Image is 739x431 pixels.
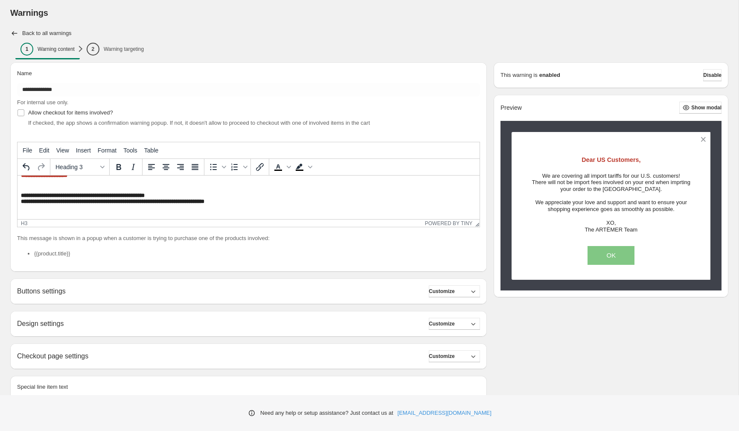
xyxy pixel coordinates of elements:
a: Powered by Tiny [425,220,473,226]
div: Bullet list [206,160,227,174]
h2: Checkout page settings [17,352,88,360]
h3: We appreciate your love and support and want to ensure your shopping experience goes as smoothly ... [527,199,696,212]
button: Customize [429,318,480,330]
p: This warning is [500,71,538,79]
h2: Preview [500,104,522,111]
span: If checked, the app shows a confirmation warning popup. If not, it doesn't allow to proceed to ch... [28,120,370,126]
button: Customize [429,285,480,297]
span: View [56,147,69,154]
button: Undo [19,160,34,174]
h3: XO, [527,220,696,226]
button: Insert/edit link [253,160,267,174]
button: Align left [144,160,159,174]
a: [EMAIL_ADDRESS][DOMAIN_NAME] [398,409,492,417]
span: Customize [429,353,455,360]
span: For internal use only. [17,99,68,106]
button: Align right [173,160,188,174]
span: Format [98,147,116,154]
button: Formats [52,160,108,174]
h2: Buttons settings [17,287,66,295]
span: Customize [429,288,455,295]
span: Name [17,70,32,76]
div: Numbered list [227,160,249,174]
div: h3 [21,220,27,226]
span: Warnings [10,8,48,18]
p: Warning content [38,46,75,53]
span: Disable [703,72,722,79]
p: This message is shown in a popup when a customer is trying to purchase one of the products involved: [17,234,480,243]
button: Disable [703,69,722,81]
h3: We are covering all import tariffs for our U.S. customers! There will not be import fees involved... [527,173,696,199]
span: Customize [429,320,455,327]
div: 1 [20,43,33,56]
button: Italic [126,160,140,174]
span: Table [144,147,158,154]
li: {{product.title}} [34,249,480,258]
span: Edit [39,147,49,154]
div: 2 [87,43,99,56]
iframe: Rich Text Area [17,176,480,219]
span: Insert [76,147,91,154]
button: Justify [188,160,202,174]
div: Background color [292,160,314,174]
span: File [23,147,32,154]
div: Text color [271,160,292,174]
span: Heading 3 [55,164,97,170]
h2: Back to all warnings [22,30,72,37]
button: Customize [429,350,480,362]
div: Resize [472,220,480,227]
span: Dear US Customers, [582,156,640,163]
h3: The ARTËMER Team [527,226,696,233]
button: Show modal [679,102,722,114]
strong: enabled [539,71,560,79]
button: Bold [111,160,126,174]
p: Warning targeting [104,46,144,53]
span: Special line item text [17,384,68,390]
h2: Design settings [17,320,64,328]
span: Allow checkout for items involved? [28,109,113,116]
button: OK [588,246,634,265]
button: Redo [34,160,48,174]
span: Tools [123,147,137,154]
span: Show modal [691,104,722,111]
button: Align center [159,160,173,174]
